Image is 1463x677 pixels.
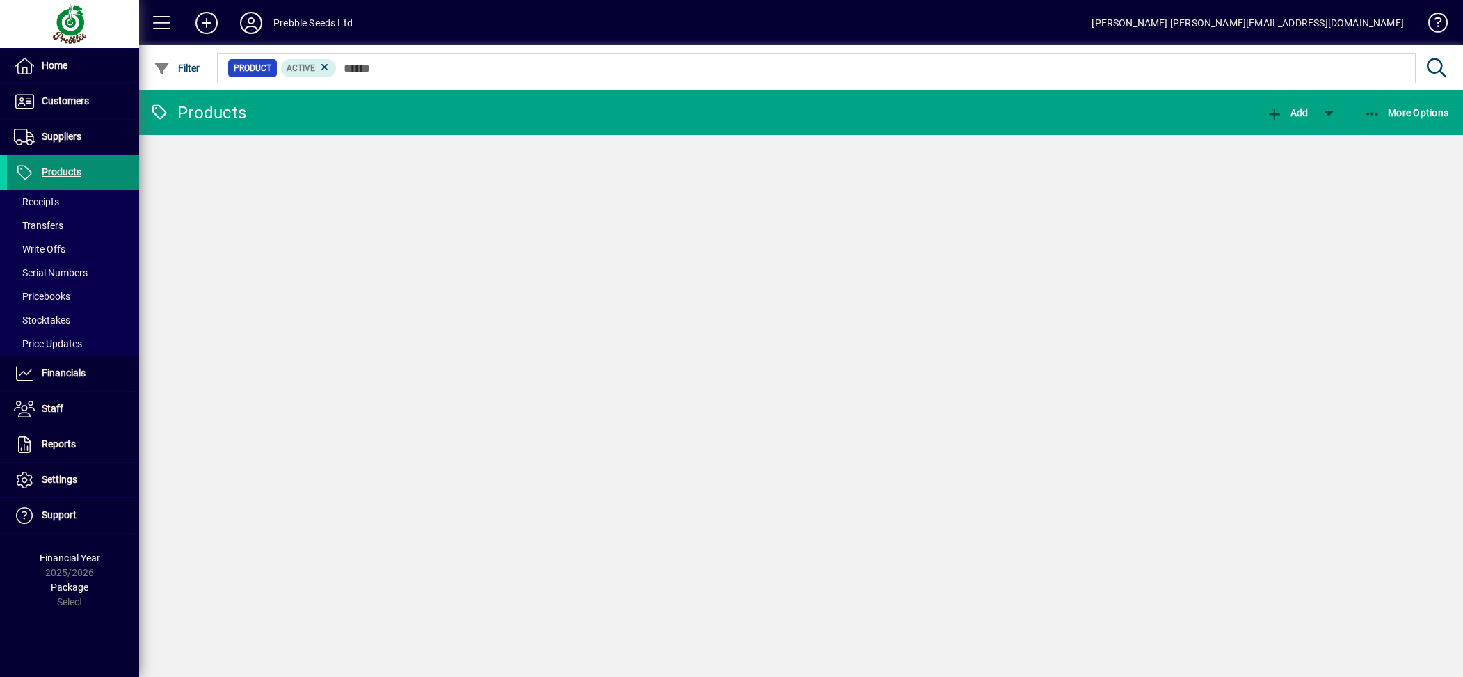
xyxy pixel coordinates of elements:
span: Transfers [14,220,63,231]
a: Staff [7,392,139,427]
a: Financials [7,356,139,391]
button: Add [184,10,229,35]
span: Suppliers [42,131,81,142]
span: Pricebooks [14,291,70,302]
mat-chip: Activation Status: Active [281,59,337,77]
a: Write Offs [7,237,139,261]
span: Receipts [14,196,59,207]
span: Stocktakes [14,314,70,326]
div: Prebble Seeds Ltd [273,12,353,34]
button: Add [1263,100,1311,125]
span: Support [42,509,77,520]
span: Financial Year [40,552,100,564]
span: Write Offs [14,244,65,255]
div: Products [150,102,246,124]
a: Home [7,49,139,83]
button: Filter [150,56,204,81]
span: Home [42,60,67,71]
span: Settings [42,474,77,485]
a: Receipts [7,190,139,214]
a: Suppliers [7,120,139,154]
span: Staff [42,403,63,414]
span: Add [1266,107,1308,118]
button: Profile [229,10,273,35]
span: Financials [42,367,86,379]
a: Settings [7,463,139,497]
a: Support [7,498,139,533]
span: More Options [1364,107,1449,118]
a: Stocktakes [7,308,139,332]
span: Filter [154,63,200,74]
span: Reports [42,438,76,449]
button: More Options [1361,100,1453,125]
a: Customers [7,84,139,119]
span: Customers [42,95,89,106]
span: Product [234,61,271,75]
span: Package [51,582,88,593]
a: Pricebooks [7,285,139,308]
a: Transfers [7,214,139,237]
span: Products [42,166,81,177]
div: [PERSON_NAME] [PERSON_NAME][EMAIL_ADDRESS][DOMAIN_NAME] [1092,12,1404,34]
span: Active [287,63,315,73]
a: Serial Numbers [7,261,139,285]
a: Price Updates [7,332,139,356]
span: Serial Numbers [14,267,88,278]
a: Reports [7,427,139,462]
span: Price Updates [14,338,82,349]
a: Knowledge Base [1418,3,1446,48]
